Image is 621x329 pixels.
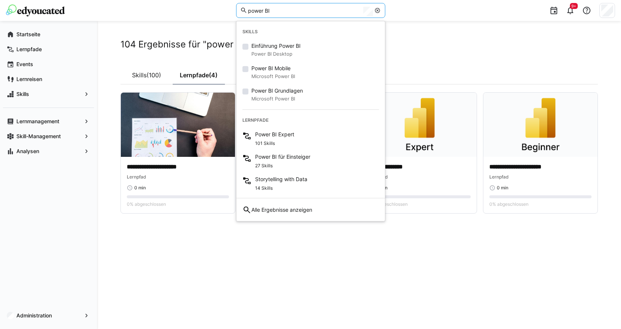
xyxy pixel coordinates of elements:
[147,72,161,78] span: (100)
[127,201,166,207] span: 0% abgeschlossen
[368,201,408,207] span: 0% abgeschlossen
[251,50,301,59] small: Power BI Desktop
[251,94,303,103] small: Microsoft Power BI
[255,176,307,183] span: Storytelling with Data
[489,201,529,207] span: 0% abgeschlossen
[209,72,217,78] span: (4)
[134,185,146,191] span: 0 min
[251,206,312,214] span: Alle Ergebnisse anzeigen
[255,153,310,161] span: Power BI für Einsteiger
[483,93,598,157] img: image
[173,66,225,84] a: Lernpfade(4)
[236,24,385,39] div: Skills
[121,93,235,157] img: image
[127,174,146,180] span: Lernpfad
[251,87,303,94] span: Power BI Grundlagen
[571,4,576,8] span: 9+
[251,65,295,72] span: Power BI Mobile
[120,39,598,50] h2: 104 Ergebnisse für "power BI"
[247,7,360,14] input: Skills und Lernpfade durchsuchen…
[236,113,385,128] div: Lernpfade
[489,174,509,180] span: Lernpfad
[255,185,273,191] span: 14 Skills
[363,93,477,157] img: image
[251,72,295,81] small: Microsoft Power BI
[255,131,294,138] span: Power BI Expert
[251,42,301,50] span: Einführung Power BI
[255,140,275,146] span: 101 Skills
[255,163,273,169] span: 27 Skills
[497,185,508,191] span: 0 min
[120,66,173,84] a: Skills(100)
